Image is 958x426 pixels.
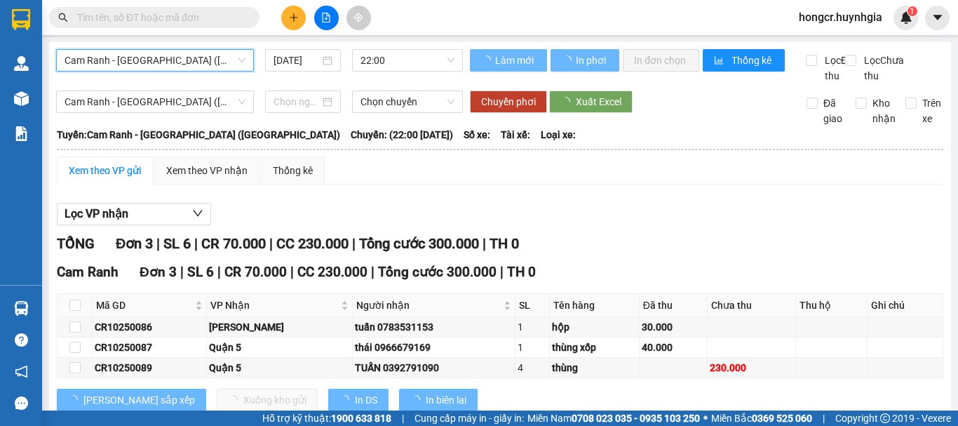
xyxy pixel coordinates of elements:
[274,53,320,68] input: 14/10/2025
[209,360,350,375] div: Quận 5
[314,6,339,30] button: file-add
[910,6,915,16] span: 1
[289,13,299,22] span: plus
[12,13,34,28] span: Gửi:
[410,395,426,405] span: loading
[490,235,519,252] span: TH 0
[356,298,501,313] span: Người nhận
[378,264,497,280] span: Tổng cước 300.000
[12,12,110,29] div: Cam Ranh
[576,53,608,68] span: In phơi
[714,55,726,67] span: bar-chart
[14,56,29,71] img: warehouse-icon
[297,264,367,280] span: CC 230.000
[120,12,218,29] div: Quận 5
[217,264,221,280] span: |
[796,294,868,317] th: Thu hộ
[360,91,454,112] span: Chọn chuyến
[140,264,177,280] span: Đơn 3
[95,340,204,355] div: CR10250087
[262,411,391,426] span: Hỗ trợ kỹ thuật:
[276,235,349,252] span: CC 230.000
[788,8,893,26] span: hongcr.huynhgia
[518,360,547,375] div: 4
[527,411,700,426] span: Miền Nam
[93,358,207,378] td: CR10250089
[552,340,637,355] div: thùng xốp
[12,46,110,65] div: 0368782849
[118,74,148,107] span: Chưa thu :
[224,264,287,280] span: CR 70.000
[355,340,513,355] div: thái 0966679169
[711,411,812,426] span: Miền Bắc
[470,91,547,113] button: Chuyển phơi
[880,413,890,423] span: copyright
[120,13,154,28] span: Nhận:
[483,235,486,252] span: |
[507,264,536,280] span: TH 0
[402,411,404,426] span: |
[15,365,28,378] span: notification
[867,95,901,126] span: Kho nhận
[163,235,191,252] span: SL 6
[180,264,184,280] span: |
[908,6,917,16] sup: 1
[501,127,530,142] span: Tài xế:
[14,301,29,316] img: warehouse-icon
[642,340,705,355] div: 40.000
[58,13,68,22] span: search
[346,6,371,30] button: aim
[371,264,375,280] span: |
[640,294,708,317] th: Đã thu
[623,49,699,72] button: In đơn chọn
[269,235,273,252] span: |
[352,235,356,252] span: |
[360,50,454,71] span: 22:00
[470,49,547,72] button: Làm mới
[353,13,363,22] span: aim
[818,95,848,126] span: Đã giao
[819,53,856,84] span: Lọc Đã thu
[12,29,110,46] div: BỘ
[495,53,536,68] span: Làm mới
[355,392,377,408] span: In DS
[209,340,350,355] div: Quận 5
[703,49,785,72] button: bar-chartThống kê
[93,317,207,338] td: CR10250086
[57,235,95,252] span: TỔNG
[900,11,912,24] img: icon-new-feature
[57,203,211,225] button: Lọc VP nhận
[281,6,306,30] button: plus
[576,94,621,109] span: Xuất Excel
[120,29,218,46] div: TUẤN
[77,10,243,25] input: Tìm tên, số ĐT hoặc mã đơn
[217,389,318,411] button: Xuống kho gửi
[925,6,950,30] button: caret-down
[209,319,350,335] div: [PERSON_NAME]
[65,50,245,71] span: Cam Ranh - Sài Gòn (Hàng Hóa)
[321,13,331,22] span: file-add
[868,294,943,317] th: Ghi chú
[331,413,391,424] strong: 1900 633 818
[642,319,705,335] div: 30.000
[57,129,340,140] b: Tuyến: Cam Ranh - [GEOGRAPHIC_DATA] ([GEOGRAPHIC_DATA])
[823,411,825,426] span: |
[207,358,353,378] td: Quận 5
[552,319,637,335] div: hộp
[166,163,248,178] div: Xem theo VP nhận
[15,333,28,347] span: question-circle
[290,264,294,280] span: |
[96,298,192,313] span: Mã GD
[339,395,355,405] span: loading
[560,97,576,107] span: loading
[355,319,513,335] div: tuấn 0783531153
[68,395,83,405] span: loading
[518,340,547,355] div: 1
[481,55,493,65] span: loading
[187,264,214,280] span: SL 6
[414,411,524,426] span: Cung cấp máy in - giấy in:
[118,74,220,108] div: 230.000
[207,338,353,358] td: Quận 5
[69,163,141,178] div: Xem theo VP gửi
[515,294,550,317] th: SL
